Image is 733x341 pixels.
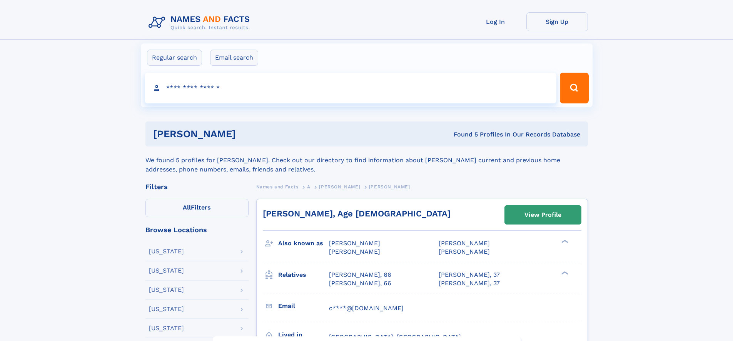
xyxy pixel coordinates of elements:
[149,306,184,312] div: [US_STATE]
[329,240,380,247] span: [PERSON_NAME]
[369,184,410,190] span: [PERSON_NAME]
[345,130,580,139] div: Found 5 Profiles In Our Records Database
[145,199,249,217] label: Filters
[149,325,184,331] div: [US_STATE]
[319,182,360,191] a: [PERSON_NAME]
[329,248,380,255] span: [PERSON_NAME]
[439,240,490,247] span: [PERSON_NAME]
[524,206,561,224] div: View Profile
[439,279,500,288] a: [PERSON_NAME], 37
[307,182,311,191] a: A
[145,183,249,190] div: Filters
[145,146,588,174] div: We found 5 profiles for [PERSON_NAME]. Check out our directory to find information about [PERSON_...
[183,204,191,211] span: All
[149,248,184,255] div: [US_STATE]
[153,129,345,139] h1: [PERSON_NAME]
[526,12,588,31] a: Sign Up
[439,248,490,255] span: [PERSON_NAME]
[560,73,588,103] button: Search Button
[278,268,329,281] h3: Relatives
[145,12,256,33] img: Logo Names and Facts
[559,239,569,244] div: ❯
[307,184,311,190] span: A
[147,50,202,66] label: Regular search
[210,50,258,66] label: Email search
[329,271,391,279] a: [PERSON_NAME], 66
[278,299,329,313] h3: Email
[278,237,329,250] h3: Also known as
[319,184,360,190] span: [PERSON_NAME]
[329,333,461,341] span: [GEOGRAPHIC_DATA], [GEOGRAPHIC_DATA]
[145,226,249,233] div: Browse Locations
[256,182,299,191] a: Names and Facts
[149,287,184,293] div: [US_STATE]
[263,209,451,218] a: [PERSON_NAME], Age [DEMOGRAPHIC_DATA]
[505,206,581,224] a: View Profile
[439,271,500,279] a: [PERSON_NAME], 37
[465,12,526,31] a: Log In
[329,279,391,288] a: [PERSON_NAME], 66
[145,73,557,103] input: search input
[559,270,569,275] div: ❯
[149,268,184,274] div: [US_STATE]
